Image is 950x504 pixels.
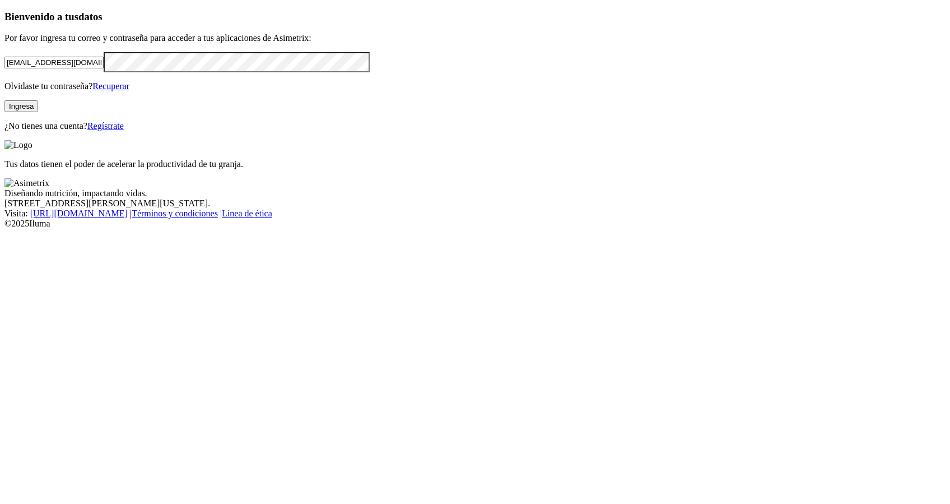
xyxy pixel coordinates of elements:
a: Términos y condiciones [132,209,218,218]
img: Logo [4,140,32,150]
p: ¿No tienes una cuenta? [4,121,946,131]
button: Ingresa [4,100,38,112]
a: [URL][DOMAIN_NAME] [30,209,128,218]
div: Diseñando nutrición, impactando vidas. [4,188,946,198]
img: Asimetrix [4,178,49,188]
a: Regístrate [87,121,124,131]
span: datos [78,11,103,22]
div: © 2025 Iluma [4,219,946,229]
div: Visita : | | [4,209,946,219]
h3: Bienvenido a tus [4,11,946,23]
a: Línea de ética [222,209,272,218]
p: Tus datos tienen el poder de acelerar la productividad de tu granja. [4,159,946,169]
a: Recuperar [92,81,129,91]
p: Por favor ingresa tu correo y contraseña para acceder a tus aplicaciones de Asimetrix: [4,33,946,43]
input: Tu correo [4,57,104,68]
div: [STREET_ADDRESS][PERSON_NAME][US_STATE]. [4,198,946,209]
p: Olvidaste tu contraseña? [4,81,946,91]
